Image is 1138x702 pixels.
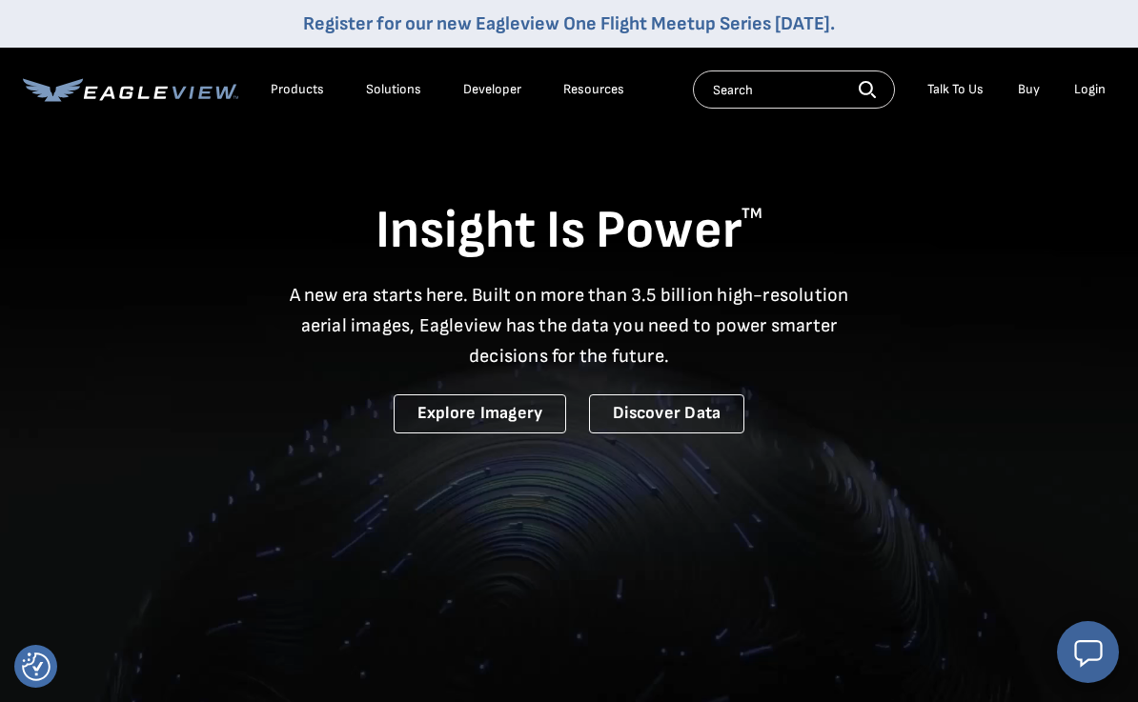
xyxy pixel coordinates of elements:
[589,394,744,433] a: Discover Data
[394,394,567,433] a: Explore Imagery
[23,198,1115,265] h1: Insight Is Power
[463,81,521,98] a: Developer
[927,81,984,98] div: Talk To Us
[277,280,861,371] p: A new era starts here. Built on more than 3.5 billion high-resolution aerial images, Eagleview ha...
[693,70,895,109] input: Search
[271,81,324,98] div: Products
[563,81,624,98] div: Resources
[303,12,835,35] a: Register for our new Eagleview One Flight Meetup Series [DATE].
[1018,81,1040,98] a: Buy
[742,205,762,223] sup: TM
[1074,81,1106,98] div: Login
[22,652,51,681] button: Consent Preferences
[366,81,421,98] div: Solutions
[1057,621,1119,683] button: Open chat window
[22,652,51,681] img: Revisit consent button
